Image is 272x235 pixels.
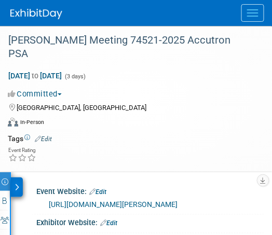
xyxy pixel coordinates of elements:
td: Tags [8,133,52,144]
div: Event Format [8,116,251,132]
div: In-Person [20,118,44,126]
div: Event Rating [8,148,36,153]
span: [GEOGRAPHIC_DATA], [GEOGRAPHIC_DATA] [17,104,146,112]
button: Committed [8,89,66,100]
a: Edit [89,188,106,196]
img: ExhibitDay [10,9,62,19]
span: (3 days) [64,73,86,80]
div: Exhibitor Website: [36,215,264,228]
a: [URL][DOMAIN_NAME][PERSON_NAME] [49,200,178,209]
span: [DATE] [DATE] [8,71,62,80]
span: to [30,72,40,80]
a: Edit [35,135,52,143]
a: Edit [100,219,117,227]
button: Menu [241,4,264,22]
img: Format-Inperson.png [8,118,18,126]
div: [PERSON_NAME] Meeting 74521-2025 Accutron PSA [5,31,251,63]
div: Event Website: [36,184,264,197]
